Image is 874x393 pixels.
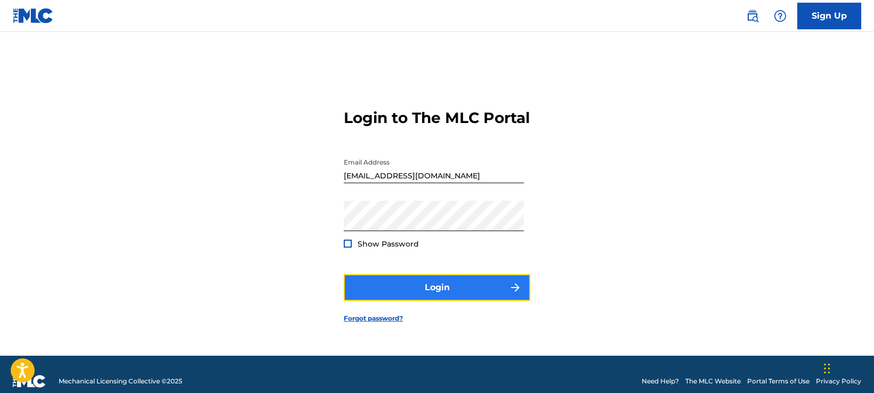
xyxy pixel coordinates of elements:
button: Login [344,274,530,301]
a: Need Help? [642,376,679,386]
iframe: Chat Widget [821,342,874,393]
a: Portal Terms of Use [747,376,810,386]
span: Show Password [358,239,419,249]
img: logo [13,375,46,388]
img: MLC Logo [13,8,54,23]
a: The MLC Website [685,376,741,386]
img: f7272a7cc735f4ea7f67.svg [509,281,522,294]
img: help [774,10,787,22]
a: Public Search [742,5,763,27]
a: Sign Up [797,3,861,29]
span: Mechanical Licensing Collective © 2025 [59,376,182,386]
h3: Login to The MLC Portal [344,109,530,127]
div: Help [770,5,791,27]
div: Drag [824,353,830,384]
a: Forgot password? [344,314,403,323]
a: Privacy Policy [816,376,861,386]
img: search [746,10,759,22]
